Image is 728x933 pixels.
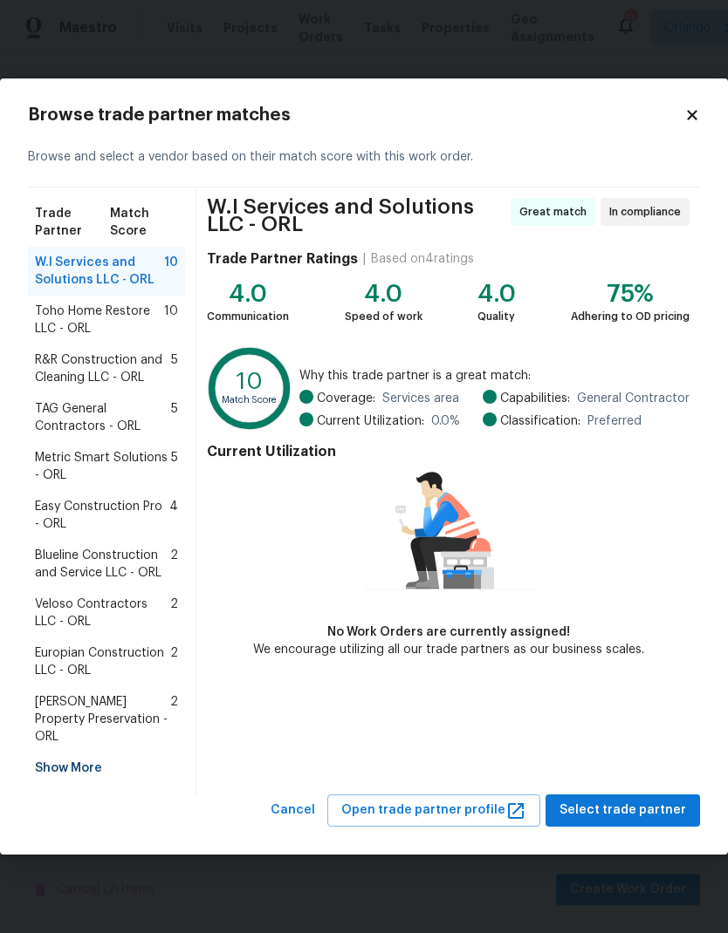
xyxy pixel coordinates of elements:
[477,308,516,325] div: Quality
[345,285,422,303] div: 4.0
[571,308,690,325] div: Adhering to OD pricing
[170,693,178,746] span: 2
[253,641,644,658] div: We encourage utilizing all our trade partners as our business scales.
[207,198,505,233] span: W.I Services and Solutions LLC - ORL
[207,308,289,325] div: Communication
[358,250,371,268] div: |
[35,254,164,289] span: W.I Services and Solutions LLC - ORL
[170,644,178,679] span: 2
[317,390,375,407] span: Coverage:
[171,400,178,435] span: 5
[237,370,263,393] text: 10
[169,498,178,533] span: 4
[164,254,178,289] span: 10
[164,303,178,337] span: 10
[171,449,178,484] span: 5
[500,390,570,407] span: Capabilities:
[35,596,170,630] span: Veloso Contractors LLC - ORL
[609,203,688,221] span: In compliance
[371,250,474,268] div: Based on 4 ratings
[35,498,169,533] span: Easy Construction Pro - ORL
[341,800,526,821] span: Open trade partner profile
[587,412,642,430] span: Preferred
[327,794,540,827] button: Open trade partner profile
[170,596,178,630] span: 2
[28,127,700,187] div: Browse and select a vendor based on their match score with this work order.
[317,412,424,430] span: Current Utilization:
[207,285,289,303] div: 4.0
[571,285,690,303] div: 75%
[222,395,278,405] text: Match Score
[35,205,110,240] span: Trade Partner
[500,412,580,430] span: Classification:
[253,623,644,641] div: No Work Orders are currently assigned!
[299,367,690,385] span: Why this trade partner is a great match:
[35,351,171,386] span: R&R Construction and Cleaning LLC - ORL
[35,547,170,582] span: Blueline Construction and Service LLC - ORL
[577,390,690,407] span: General Contractor
[382,390,459,407] span: Services area
[35,644,170,679] span: Europian Construction LLC - ORL
[35,400,171,435] span: TAG General Contractors - ORL
[28,106,684,124] h2: Browse trade partner matches
[35,303,164,337] span: Toho Home Restore LLC - ORL
[519,203,594,221] span: Great match
[264,794,322,827] button: Cancel
[345,308,422,325] div: Speed of work
[170,547,178,582] span: 2
[271,800,315,821] span: Cancel
[546,794,700,827] button: Select trade partner
[35,449,171,484] span: Metric Smart Solutions - ORL
[207,250,358,268] h4: Trade Partner Ratings
[35,693,170,746] span: [PERSON_NAME] Property Preservation - ORL
[28,753,185,784] div: Show More
[477,285,516,303] div: 4.0
[171,351,178,386] span: 5
[560,800,686,821] span: Select trade partner
[431,412,460,430] span: 0.0 %
[207,443,690,460] h4: Current Utilization
[110,205,178,240] span: Match Score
